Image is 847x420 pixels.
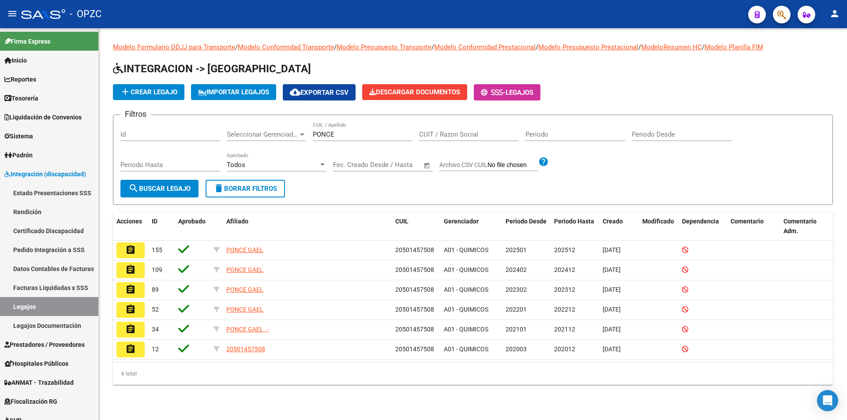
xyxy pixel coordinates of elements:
span: 202412 [554,266,575,273]
span: PONCE GAEL , - [226,326,269,333]
span: Tesorería [4,93,38,103]
span: [DATE] [603,306,621,313]
a: Modelo Formulario DDJJ para Transporte [113,43,235,51]
span: 89 [152,286,159,293]
button: IMPORTAR LEGAJOS [191,84,276,100]
span: 202501 [506,246,527,253]
span: PONCE GAEL [226,246,263,253]
span: 20501457508 [395,326,434,333]
span: Descargar Documentos [369,88,460,96]
span: Hospitales Públicos [4,359,68,368]
span: A01 - QUIMICOS [444,326,488,333]
span: 109 [152,266,162,273]
span: 155 [152,246,162,253]
span: Exportar CSV [290,89,349,97]
span: Borrar Filtros [214,185,277,193]
datatable-header-cell: Modificado [639,212,678,241]
datatable-header-cell: Gerenciador [440,212,502,241]
span: A01 - QUIMICOS [444,246,488,253]
span: 20501457508 [395,286,434,293]
span: Dependencia [682,218,719,225]
datatable-header-cell: Dependencia [678,212,727,241]
span: Periodo Desde [506,218,547,225]
span: ID [152,218,157,225]
span: Padrón [4,150,33,160]
a: Modelo Conformidad Prestacional [434,43,536,51]
mat-icon: help [538,156,549,167]
a: Modelo Presupuesto Transporte [337,43,431,51]
input: Archivo CSV CUIL [487,161,538,169]
div: Open Intercom Messenger [817,390,838,411]
span: 34 [152,326,159,333]
span: Modificado [642,218,674,225]
button: -Legajos [474,84,540,100]
mat-icon: person [829,8,840,19]
span: IMPORTAR LEGAJOS [198,88,269,96]
button: Descargar Documentos [362,84,467,100]
datatable-header-cell: Periodo Hasta [551,212,599,241]
div: 6 total [113,363,833,385]
span: 202012 [554,346,575,353]
span: Reportes [4,74,36,84]
mat-icon: delete [214,183,224,193]
button: Borrar Filtros [206,180,285,197]
datatable-header-cell: ID [148,212,175,241]
mat-icon: assignment [125,245,136,255]
datatable-header-cell: Periodo Desde [502,212,551,241]
span: Crear Legajo [120,88,177,96]
button: Exportar CSV [283,84,356,100]
button: Crear Legajo [113,84,184,100]
span: 20501457508 [395,306,434,313]
mat-icon: assignment [125,344,136,354]
span: 202312 [554,286,575,293]
span: ANMAT - Trazabilidad [4,378,74,387]
span: 202112 [554,326,575,333]
mat-icon: assignment [125,264,136,275]
span: Afiliado [226,218,248,225]
a: Modelo Planilla FIM [705,43,763,51]
mat-icon: add [120,86,131,97]
span: 202402 [506,266,527,273]
span: Todos [227,161,245,169]
a: Modelo Presupuesto Prestacional [538,43,638,51]
span: Gerenciador [444,218,479,225]
span: - [481,89,506,97]
span: INTEGRACION -> [GEOGRAPHIC_DATA] [113,63,311,75]
span: - OPZC [70,4,101,24]
span: Periodo Hasta [554,218,594,225]
input: Fecha inicio [333,161,369,169]
span: [DATE] [603,246,621,253]
datatable-header-cell: Afiliado [223,212,392,241]
span: 202003 [506,346,527,353]
span: Comentario Adm. [783,218,817,235]
span: Legajos [506,89,533,97]
span: Firma Express [4,37,50,46]
button: Buscar Legajo [120,180,199,197]
span: 20501457508 [395,266,434,273]
datatable-header-cell: Creado [599,212,639,241]
span: [DATE] [603,266,621,273]
span: Seleccionar Gerenciador [227,130,298,138]
span: Comentario [731,218,764,225]
span: Aprobado [178,218,206,225]
span: [DATE] [603,326,621,333]
span: 202201 [506,306,527,313]
mat-icon: assignment [125,284,136,295]
span: A01 - QUIMICOS [444,306,488,313]
span: PONCE GAEL [226,266,263,273]
span: [DATE] [603,346,621,353]
mat-icon: menu [7,8,18,19]
span: 20501457508 [395,346,434,353]
datatable-header-cell: Comentario Adm. [780,212,833,241]
span: A01 - QUIMICOS [444,286,488,293]
div: / / / / / / [113,42,833,385]
span: Inicio [4,56,27,65]
h3: Filtros [120,108,151,120]
span: 12 [152,346,159,353]
span: Sistema [4,131,33,141]
span: PONCE GAEL [226,286,263,293]
span: A01 - QUIMICOS [444,346,488,353]
span: Integración (discapacidad) [4,169,86,179]
span: 52 [152,306,159,313]
datatable-header-cell: CUIL [392,212,440,241]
